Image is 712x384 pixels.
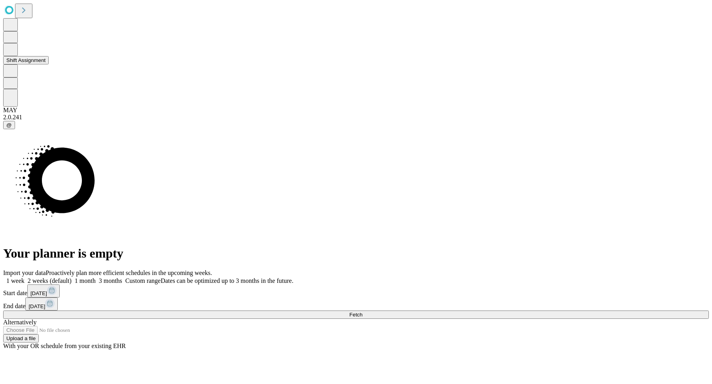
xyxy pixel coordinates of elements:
span: 1 month [75,277,96,284]
button: Fetch [3,311,709,319]
span: Dates can be optimized up to 3 months in the future. [161,277,293,284]
button: [DATE] [25,297,58,311]
span: With your OR schedule from your existing EHR [3,343,126,349]
span: Custom range [125,277,161,284]
span: 1 week [6,277,25,284]
span: @ [6,122,12,128]
span: Proactively plan more efficient schedules in the upcoming weeks. [46,269,212,276]
button: Shift Assignment [3,56,49,64]
span: Fetch [349,312,362,318]
div: MAY [3,107,709,114]
div: 2.0.241 [3,114,709,121]
button: @ [3,121,15,129]
span: 2 weeks (default) [28,277,72,284]
span: [DATE] [28,303,45,309]
div: End date [3,297,709,311]
button: Upload a file [3,334,39,343]
span: 3 months [99,277,122,284]
span: Import your data [3,269,46,276]
h1: Your planner is empty [3,246,709,261]
div: Start date [3,284,709,297]
button: [DATE] [27,284,60,297]
span: Alternatively [3,319,36,326]
span: [DATE] [30,290,47,296]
